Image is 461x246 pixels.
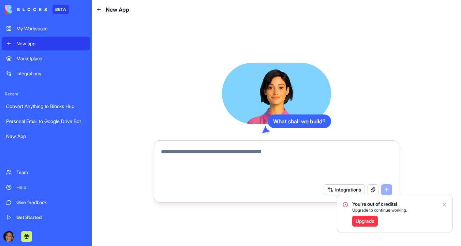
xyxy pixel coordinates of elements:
[352,207,407,213] span: Upgrade to continue working.
[5,5,47,14] img: logo
[16,214,86,221] div: Get Started
[2,166,90,179] a: Team
[16,25,86,32] div: My Workspace
[16,40,86,47] div: New app
[16,55,86,62] div: Marketplace
[16,169,86,176] div: Team
[6,133,86,140] div: New App
[53,5,69,14] div: BETA
[2,52,90,65] a: Marketplace
[106,5,129,14] span: New App
[5,5,69,14] a: BETA
[6,118,86,125] div: Personal Email to Google Drive Bot
[2,196,90,209] a: Give feedback
[16,184,86,191] div: Help
[2,99,90,113] a: Convert Anything to Blocks Hub
[16,199,86,206] div: Give feedback
[2,211,90,224] a: Get Started
[2,129,90,143] a: New App
[2,91,90,97] span: Recent
[3,231,14,242] img: ACg8ocKwlY-G7EnJG7p3bnYwdp_RyFFHyn9MlwQjYsG_56ZlydI1TXjL_Q=s96-c
[352,201,407,207] span: You're out of credits!
[16,70,86,77] div: Integrations
[352,216,378,227] a: Upgrade
[2,37,90,50] a: New app
[2,114,90,128] a: Personal Email to Google Drive Bot
[6,103,86,110] div: Convert Anything to Blocks Hub
[2,22,90,35] a: My Workspace
[2,181,90,194] a: Help
[268,114,331,128] div: What shall we build?
[324,184,365,195] button: Integrations
[2,67,90,80] a: Integrations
